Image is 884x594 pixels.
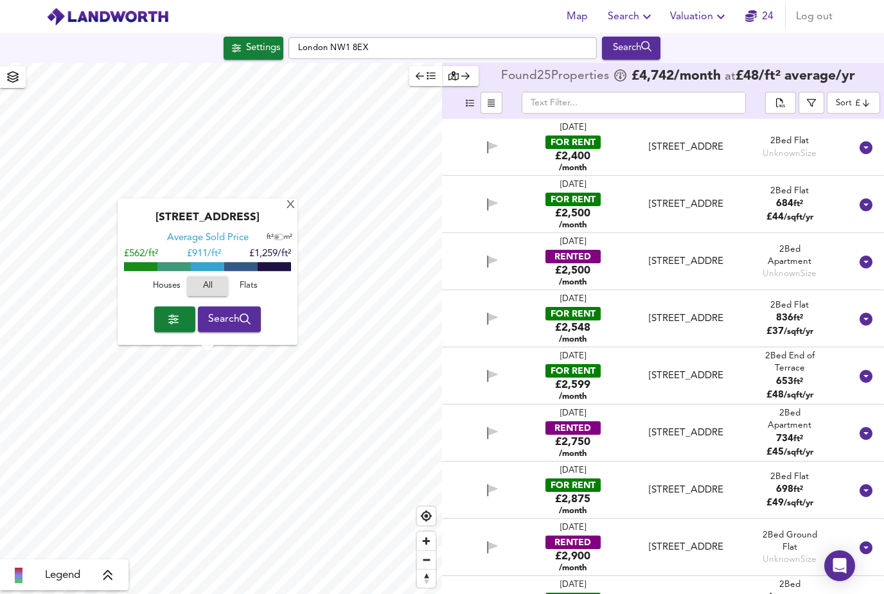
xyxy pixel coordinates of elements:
[858,426,874,441] svg: Show Details
[766,299,813,311] div: 2 Bed Flat
[766,390,813,400] span: £ 48
[793,200,803,208] span: ft²
[776,485,793,494] span: 698
[545,536,601,549] div: RENTED
[149,279,184,294] span: Houses
[644,141,729,154] div: 62 Gloucester Avenue, London, NW1 8JD
[555,435,590,459] div: £2,750
[559,392,587,402] span: /month
[670,8,729,26] span: Valuation
[555,149,590,173] div: £2,400
[858,311,874,327] svg: Show Details
[763,148,817,160] div: Unknown Size
[545,364,601,378] div: FOR RENT
[858,140,874,155] svg: Show Details
[545,307,601,320] div: FOR RENT
[124,250,158,259] span: £562/ft²
[766,327,813,336] span: £ 37
[501,70,612,83] div: Found 25 Propert ies
[560,236,586,249] div: [DATE]
[759,407,820,432] div: 2 Bed Apartment
[560,351,586,363] div: [DATE]
[559,335,587,345] span: /month
[827,92,880,114] div: Sort
[231,279,266,294] span: Flats
[763,554,817,566] div: Unknown Size
[602,37,660,60] button: Search
[560,293,586,306] div: [DATE]
[858,197,874,213] svg: Show Details
[417,507,436,525] button: Find my location
[836,97,852,109] div: Sort
[45,568,80,583] span: Legend
[793,435,803,443] span: ft²
[739,4,780,30] button: 24
[555,549,590,573] div: £2,900
[442,462,884,519] div: [DATE]FOR RENT£2,875 /month[STREET_ADDRESS]2Bed Flat698ft²£49/sqft/yr
[776,377,793,387] span: 653
[649,141,724,154] div: [STREET_ADDRESS]
[776,434,793,444] span: 734
[649,198,724,211] div: [STREET_ADDRESS]
[766,448,813,457] span: £ 45
[545,478,601,492] div: FOR RENT
[46,7,169,26] img: logo
[555,263,590,288] div: £2,500
[791,4,838,30] button: Log out
[167,232,249,245] div: Average Sold Price
[725,71,736,83] span: at
[766,213,813,222] span: £ 44
[560,408,586,420] div: [DATE]
[765,92,796,114] div: split button
[766,498,813,508] span: £ 49
[559,506,587,516] span: /month
[649,369,724,383] div: [STREET_ADDRESS]
[649,484,724,497] div: [STREET_ADDRESS]
[545,135,601,149] div: FOR RENT
[288,37,597,59] input: Enter a location...
[793,378,803,386] span: ft²
[249,250,291,259] span: £1,259/ft²
[555,320,590,345] div: £2,548
[417,550,436,569] button: Zoom out
[858,254,874,270] svg: Show Details
[784,448,813,457] span: /sqft/yr
[560,522,586,534] div: [DATE]
[793,485,803,494] span: ft²
[858,369,874,384] svg: Show Details
[784,213,813,222] span: /sqft/yr
[560,465,586,477] div: [DATE]
[555,378,590,402] div: £2,599
[559,277,587,288] span: /month
[766,185,813,197] div: 2 Bed Flat
[545,421,601,435] div: RENTED
[763,135,817,147] div: 2 Bed Flat
[824,550,855,581] div: Open Intercom Messenger
[605,40,657,57] div: Search
[559,563,587,573] span: /month
[146,277,187,297] button: Houses
[793,314,803,322] span: ft²
[763,268,817,280] div: Unknown Size
[246,40,280,57] div: Settings
[559,449,587,459] span: /month
[560,579,586,591] div: [DATE]
[759,350,820,375] div: 2 Bed End of Terrace
[267,234,274,241] span: ft²
[784,391,813,399] span: /sqft/yr
[442,405,884,462] div: [DATE]RENTED£2,750 /month[STREET_ADDRESS]2Bed Apartment734ft²£45/sqft/yr
[556,4,597,30] button: Map
[560,122,586,134] div: [DATE]
[559,220,587,231] span: /month
[649,541,724,554] div: [STREET_ADDRESS]
[644,484,729,497] div: Regents Park Road, Primrose Hill, NW1 8AQ
[858,540,874,555] svg: Show Details
[858,483,874,498] svg: Show Details
[224,37,283,60] div: Click to configure Search Settings
[198,306,261,332] button: Search
[665,4,734,30] button: Valuation
[784,328,813,336] span: /sqft/yr
[766,471,813,483] div: 2 Bed Flat
[644,312,729,326] div: Malden Road, Kentish Town, NW5 3HH
[442,119,884,176] div: [DATE]FOR RENT£2,400 /month[STREET_ADDRESS]2Bed FlatUnknownSize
